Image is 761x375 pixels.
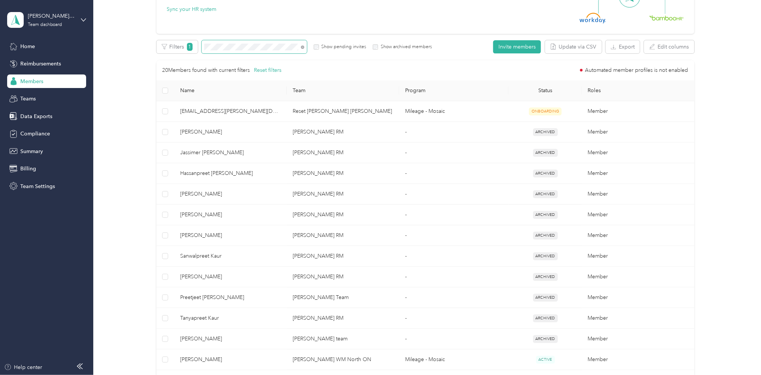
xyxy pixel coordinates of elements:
td: Member [582,184,694,205]
span: [PERSON_NAME] [180,355,281,364]
span: [PERSON_NAME] [180,211,281,219]
span: [PERSON_NAME] [180,273,281,281]
td: Member [582,205,694,225]
td: - [399,267,509,287]
div: Team dashboard [28,23,62,27]
button: Export [606,40,640,53]
th: Roles [582,80,694,101]
td: Kristin Park RM [287,267,399,287]
button: Update via CSV [545,40,602,53]
span: ARCHIVED [533,294,558,302]
span: Reimbursements [20,60,61,68]
img: Workday [580,13,606,23]
button: Invite members [493,40,541,53]
span: ARCHIVED [533,128,558,136]
td: Member [582,246,694,267]
td: - [399,184,509,205]
span: ARCHIVED [533,190,558,198]
span: ARCHIVED [533,149,558,157]
span: [PERSON_NAME] [180,128,281,136]
p: 20 Members found with current filters [163,66,250,74]
span: Members [20,77,43,85]
td: - [399,308,509,329]
td: Mileage - Mosaic [399,101,509,122]
td: Member [582,308,694,329]
span: ARCHIVED [533,273,558,281]
span: ONBOARDING [529,108,562,115]
img: BambooHR [649,15,684,20]
td: Tanyapreet Kaur [174,308,287,329]
td: Kristin Park RM [287,163,399,184]
span: Sanwalpreet Kaur [180,252,281,260]
td: Member [582,225,694,246]
span: Summary [20,147,43,155]
button: Sync your HR system [167,5,217,13]
span: Name [180,87,281,94]
td: - [399,246,509,267]
span: Team Settings [20,182,55,190]
span: Teams [20,95,36,103]
td: Mileage - Mosaic [399,349,509,370]
td: Kristin Park RM [287,184,399,205]
div: [PERSON_NAME] [GEOGRAPHIC_DATA] [28,12,75,20]
button: Filters1 [156,40,198,53]
td: - [399,205,509,225]
td: Kristin Park RM [287,308,399,329]
td: Manpreet Sandhu [174,267,287,287]
iframe: Everlance-gr Chat Button Frame [719,333,761,375]
span: Preetjeet [PERSON_NAME] [180,293,281,302]
td: Anmolpreet Kang [174,205,287,225]
td: Member [582,329,694,349]
td: Kristin Park RM [287,225,399,246]
button: Reset filters [254,66,281,74]
td: ONBOARDING [509,101,582,122]
th: Program [399,80,509,101]
td: - [399,225,509,246]
span: ARCHIVED [533,335,558,343]
td: Jassimer Preet Singh [174,143,287,163]
span: Billing [20,165,36,173]
label: Show archived members [378,44,432,50]
span: ARCHIVED [533,314,558,322]
td: Member [582,267,694,287]
span: ARCHIVED [533,170,558,178]
td: - [399,143,509,163]
span: Tanyapreet Kaur [180,314,281,322]
span: ARCHIVED [533,252,558,260]
td: Kristin Park RM [287,122,399,143]
span: Data Exports [20,112,52,120]
td: Hassanpreet Khangura [174,163,287,184]
span: ARCHIVED [533,232,558,240]
td: Shivpreet Saini [174,225,287,246]
button: Help center [4,363,43,371]
td: Kristin Park RM [287,205,399,225]
td: Sukhpreet Kaur [174,349,287,370]
span: Automated member profiles is not enabled [585,68,688,73]
td: - [399,163,509,184]
td: Sanwalpreet Kaur [174,246,287,267]
span: Home [20,43,35,50]
td: Jaspreet Gill [174,122,287,143]
td: Member [582,101,694,122]
td: Pawanpreet Kaur [174,329,287,349]
td: - [399,287,509,308]
th: Status [509,80,582,101]
td: Jaspreet Singh [174,184,287,205]
span: ACTIVE [536,356,555,364]
td: Member [582,143,694,163]
th: Team [287,80,399,101]
td: Randall Scott's team [287,329,399,349]
td: Kristin Park RM [287,143,399,163]
span: [PERSON_NAME] [180,190,281,198]
td: Member [582,163,694,184]
td: Samantha Stewart WM North ON [287,349,399,370]
span: [EMAIL_ADDRESS][PERSON_NAME][DOMAIN_NAME] [180,107,281,115]
td: noorpreetkaur.grewal@mosaic.com [174,101,287,122]
span: ARCHIVED [533,211,558,219]
td: Kristin Park RM [287,246,399,267]
label: Show pending invites [319,44,366,50]
th: Name [174,80,287,101]
td: Celena Foley Team [287,287,399,308]
td: - [399,329,509,349]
